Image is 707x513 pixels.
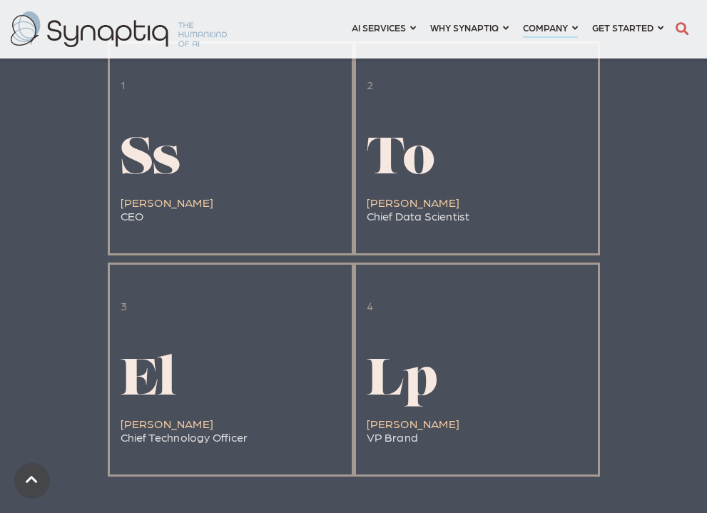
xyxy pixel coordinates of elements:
[430,22,499,33] span: WHY SYNAPTIQ
[121,135,180,186] span: Ss
[367,135,435,186] span: To
[121,195,214,209] span: [PERSON_NAME]
[121,430,248,444] span: Chief Technology Officer
[367,195,460,209] span: [PERSON_NAME]
[121,209,144,223] span: CEO
[592,22,653,33] span: GET STARTED
[352,14,416,41] a: AI SERVICES
[367,299,373,313] span: 4
[523,22,568,33] span: COMPANY
[352,22,406,33] span: AI SERVICES
[367,356,438,407] span: Lp
[367,417,460,430] span: [PERSON_NAME]
[345,4,671,55] nav: menu
[121,417,214,430] span: [PERSON_NAME]
[121,78,126,91] span: 1
[367,78,373,91] span: 2
[430,14,509,41] a: WHY SYNAPTIQ
[523,14,578,41] a: COMPANY
[592,14,663,41] a: GET STARTED
[367,209,470,223] span: Chief Data Scientist
[11,11,227,47] img: synaptiq logo-2
[367,430,419,444] span: VP Brand
[121,356,176,407] span: El
[121,299,127,313] span: 3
